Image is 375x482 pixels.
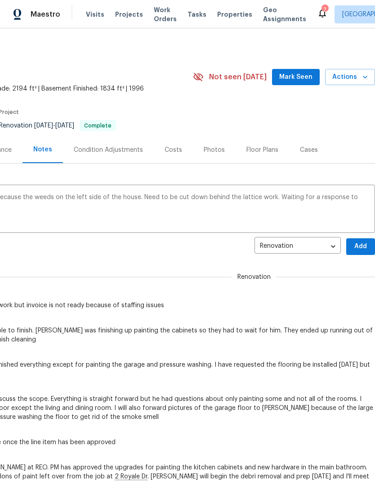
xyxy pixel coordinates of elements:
div: Cases [300,146,318,155]
span: Mark Seen [279,72,312,83]
div: Costs [165,146,182,155]
span: Work Orders [154,5,177,23]
div: 7 [321,5,328,14]
span: Actions [332,72,368,83]
span: [DATE] [55,123,74,129]
span: [DATE] [34,123,53,129]
span: Not seen [DATE] [209,73,267,82]
div: Floor Plans [246,146,278,155]
span: Renovation [232,273,276,282]
span: Projects [115,10,143,19]
span: Add [353,241,368,252]
span: Maestro [31,10,60,19]
span: Complete [80,123,115,128]
span: Visits [86,10,104,19]
span: Properties [217,10,252,19]
span: - [34,123,74,129]
span: Geo Assignments [263,5,306,23]
div: Photos [204,146,225,155]
button: Mark Seen [272,69,320,86]
div: Condition Adjustments [74,146,143,155]
button: Add [346,238,375,255]
button: Actions [325,69,375,86]
span: Tasks [187,11,206,18]
div: Notes [33,145,52,154]
div: Renovation [254,236,341,258]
